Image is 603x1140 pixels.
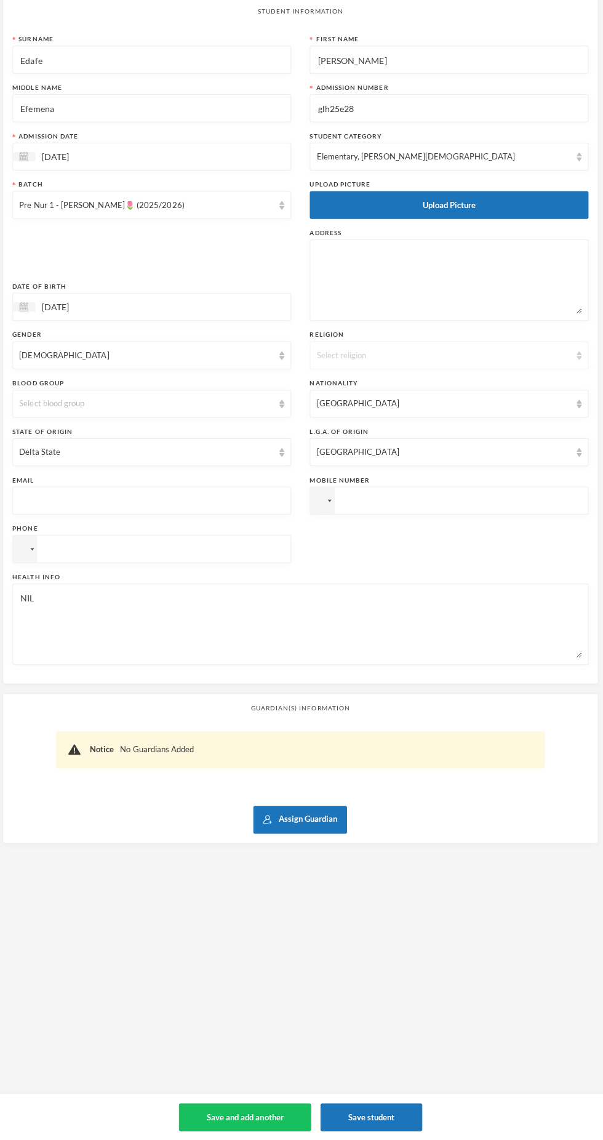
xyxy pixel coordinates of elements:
div: L.G.A. of Origin [311,433,587,442]
div: Religion [311,337,587,346]
button: Save student [321,1103,422,1131]
div: [DEMOGRAPHIC_DATA] [23,356,274,368]
div: Batch [16,188,292,197]
div: No Guardians Added [93,747,532,759]
div: Admission Date [16,140,292,149]
div: Guardian(s) Information [16,707,587,716]
div: Admission Number [311,92,587,101]
div: Elementary, [PERSON_NAME][DEMOGRAPHIC_DATA] [317,159,569,171]
div: Phone [16,529,292,538]
input: Select date [39,158,142,172]
img: ! [71,747,84,758]
textarea: NIL [23,595,580,662]
div: Middle Name [16,92,292,101]
div: Blood Group [16,385,292,394]
div: Pre Nur 1 - [PERSON_NAME]🌷 (2025/2026) [23,207,274,219]
img: add user [265,817,273,826]
div: Select blood group [23,404,274,416]
div: First Name [311,44,587,53]
div: Date of Birth [16,289,292,298]
div: Student Information [16,16,587,25]
div: [GEOGRAPHIC_DATA] [317,452,569,464]
div: Upload Picture [311,188,587,197]
div: [GEOGRAPHIC_DATA] [317,404,569,416]
div: Health Info [16,577,587,586]
span: Notice [93,747,117,757]
button: Assign Guardian [255,808,348,836]
input: Select date [39,307,142,321]
div: Delta State [23,452,274,464]
div: Email [16,481,292,490]
button: Upload Picture [311,199,587,227]
div: Student Category [311,140,587,149]
div: Address [311,236,587,245]
button: Save and add another [181,1103,312,1131]
div: Mobile Number [311,481,587,490]
div: Select religion [317,356,569,368]
div: Surname [16,44,292,53]
div: State of Origin [16,433,292,442]
div: Nationality [311,385,587,394]
div: Gender [16,337,292,346]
